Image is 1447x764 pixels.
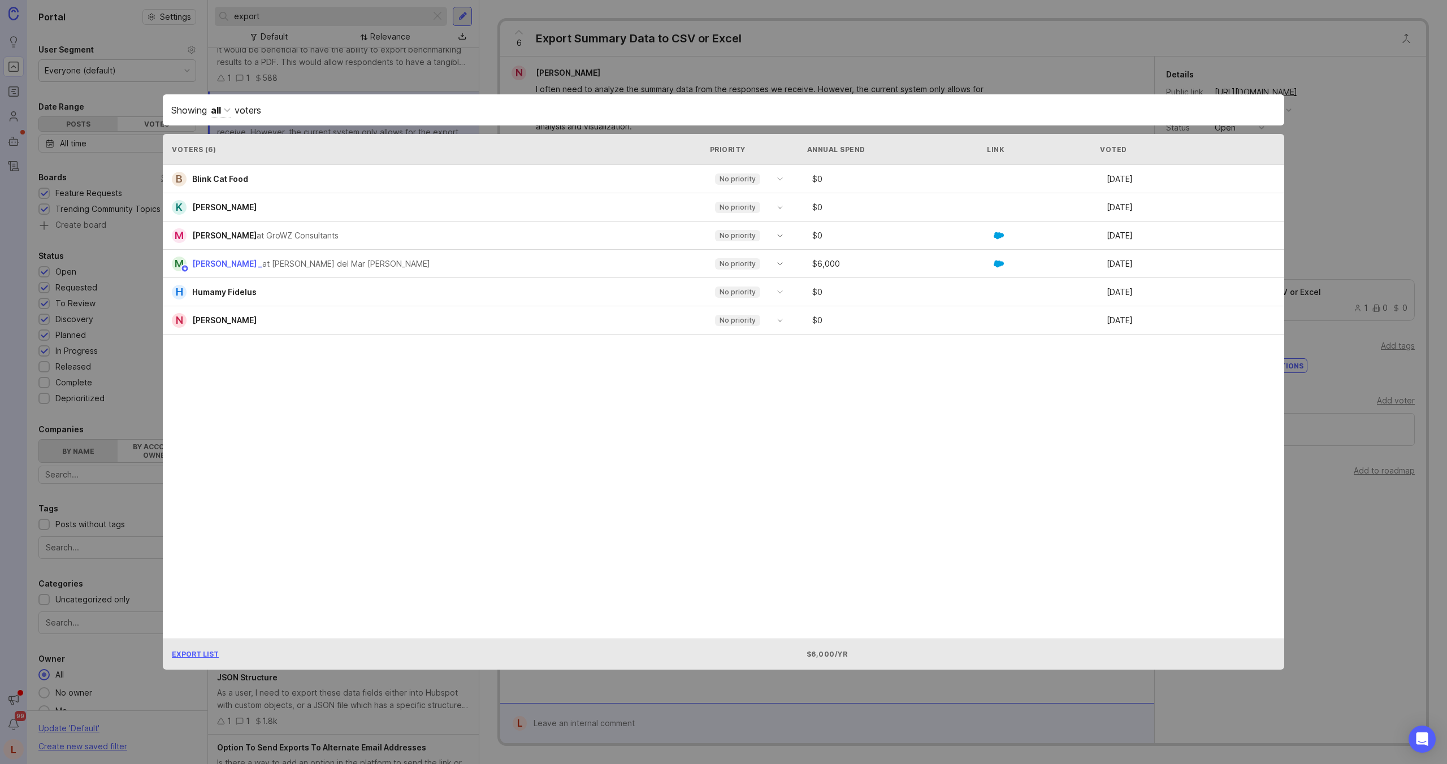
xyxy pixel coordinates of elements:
span: [PERSON_NAME] _ [192,259,262,268]
div: toggle menu [708,255,790,273]
div: $ 0 [808,232,994,240]
div: Annual Spend [807,145,983,154]
p: No priority [720,175,756,184]
time: [DATE] [1107,315,1133,325]
p: No priority [720,231,756,240]
div: $6,000/yr [807,649,983,659]
svg: toggle icon [771,203,789,212]
span: Humamy Fidelus [192,287,257,297]
time: [DATE] [1107,231,1133,240]
div: H [172,285,187,299]
div: N [172,313,187,328]
div: at [PERSON_NAME] del Mar [PERSON_NAME] [262,258,430,270]
div: $ 0 [808,288,994,296]
svg: toggle icon [771,231,789,240]
div: $ 0 [808,175,994,183]
div: Link [987,145,1004,154]
div: K [172,200,187,215]
time: [DATE] [1107,259,1133,268]
time: [DATE] [1107,174,1133,184]
svg: toggle icon [771,288,789,297]
p: No priority [720,288,756,297]
a: M[PERSON_NAME]at GroWZ Consultants [172,228,348,243]
div: all [211,103,221,117]
a: N[PERSON_NAME] [172,313,266,328]
div: toggle menu [708,227,790,245]
img: GKxMRLiRsgdWqxrdBeWfGK5kaZ2alx1WifDSa2kSTsK6wyJURKhUuPoQRYzjholVGzT2A2owx2gHwZoyZHHCYJ8YNOAZj3DSg... [994,231,1004,241]
span: [PERSON_NAME] [192,202,257,212]
div: Showing voters [171,103,1276,117]
time: [DATE] [1107,287,1133,297]
time: [DATE] [1107,202,1133,212]
div: Voted [1100,145,1276,154]
div: M [172,228,187,243]
div: toggle menu [708,170,790,188]
a: BBlink Cat Food [172,172,257,186]
svg: toggle icon [771,316,789,325]
div: toggle menu [708,198,790,216]
img: GKxMRLiRsgdWqxrdBeWfGK5kaZ2alx1WifDSa2kSTsK6wyJURKhUuPoQRYzjholVGzT2A2owx2gHwZoyZHHCYJ8YNOAZj3DSg... [994,259,1004,269]
div: toggle menu [708,283,790,301]
p: No priority [720,259,756,268]
span: Export List [172,650,219,658]
span: Blink Cat Food [192,174,248,184]
p: No priority [720,316,756,325]
p: No priority [720,203,756,212]
div: Voters ( 6 ) [172,145,699,154]
a: K[PERSON_NAME] [172,200,266,215]
svg: toggle icon [771,175,789,184]
a: HHumamy Fidelus [172,285,266,299]
div: Open Intercom Messenger [1409,726,1436,753]
img: member badge [181,264,189,273]
div: at GroWZ Consultants [257,229,339,242]
div: $ 0 [808,316,994,324]
span: [PERSON_NAME] [192,315,257,325]
div: M [172,257,187,271]
div: B [172,172,187,186]
a: M[PERSON_NAME] _at [PERSON_NAME] del Mar [PERSON_NAME] [172,257,439,271]
div: Priority [710,145,785,154]
div: toggle menu [708,311,790,329]
span: [PERSON_NAME] [192,231,257,240]
svg: toggle icon [771,259,789,268]
div: $ 6,000 [808,260,994,268]
div: $ 0 [808,203,994,211]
